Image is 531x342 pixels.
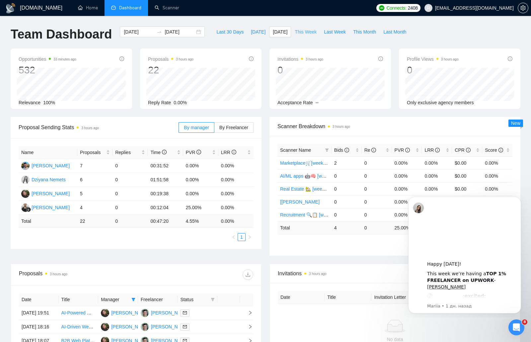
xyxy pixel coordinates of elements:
span: Profile Views [407,55,459,63]
time: 33 minutes ago [53,57,76,61]
span: to [157,29,162,35]
td: 4.55 % [183,215,218,228]
img: logo [5,3,16,14]
span: info-circle [405,148,410,152]
span: info-circle [232,150,236,154]
span: Last Month [383,28,406,36]
span: Last 30 Days [216,28,244,36]
img: FG [21,204,30,212]
time: 3 hours ago [50,272,67,276]
a: YN[PERSON_NAME] [141,324,189,329]
button: Last Week [320,27,349,37]
span: 100% [43,100,55,105]
span: CPR [455,147,470,153]
span: Only exclusive agency members [407,100,474,105]
th: Replies [113,146,148,159]
th: Invitation Letter [371,291,418,304]
span: Re [364,147,376,153]
span: user [426,6,431,10]
img: DN [21,176,30,184]
td: 25.00 % [392,221,422,234]
h1: Team Dashboard [11,27,112,42]
td: 0.00% [218,173,254,187]
th: Manager [98,293,138,306]
td: 0 [362,208,392,221]
a: YN[PERSON_NAME] [141,310,189,315]
td: AI-Driven Website/Software for Real Estate Investors [59,320,99,334]
td: 0.00% [392,208,422,221]
span: swap-right [157,29,162,35]
li: Previous Page [230,233,238,241]
input: End date [165,28,195,36]
td: 4 [77,201,113,215]
a: Recruitment 🔍📋 [weekend] [280,212,340,217]
span: Invitations [278,269,512,278]
td: 0.00% [218,201,254,215]
li: Next Page [246,233,254,241]
td: 0 [113,159,148,173]
span: Score [485,147,503,153]
button: setting [518,3,528,13]
img: YN [141,309,149,317]
span: right [243,310,253,315]
span: left [232,235,236,239]
iframe: Intercom notifications сообщение [398,191,531,317]
td: 0.00% [422,169,452,182]
td: 6 [77,173,113,187]
span: info-circle [249,56,254,61]
td: 0.00% [482,156,512,169]
td: 0 [113,173,148,187]
td: 22 [77,215,113,228]
td: 0.00% [392,169,422,182]
a: AK[PERSON_NAME] [21,163,70,168]
span: info-circle [371,148,376,152]
td: 5 [77,187,113,201]
span: Last Week [324,28,346,36]
span: Relevance [19,100,40,105]
span: filter [325,148,329,152]
td: 0 [362,182,392,195]
span: This Week [295,28,317,36]
img: HH [21,190,30,198]
input: Start date [124,28,154,36]
td: 0 [362,156,392,169]
span: 2408 [408,4,418,12]
span: info-circle [119,56,124,61]
td: 0 [113,201,148,215]
button: Last Month [380,27,410,37]
img: AK [21,162,30,170]
span: mail [183,311,187,315]
td: 0 [362,221,392,234]
img: YN [141,323,149,331]
a: FG[PERSON_NAME] [21,205,70,210]
div: [PERSON_NAME] [151,309,189,316]
td: 0 [332,182,362,195]
a: Marketplace🛒[weekdays, full description] [280,160,367,166]
td: 4 [332,221,362,234]
td: 0.00% [183,173,218,187]
time: 3 hours ago [306,57,323,61]
span: By Freelancer [219,125,248,130]
td: 0 [362,169,392,182]
div: 532 [19,64,76,76]
span: filter [131,298,135,301]
span: Scanner Breakdown [277,122,512,130]
td: 0.00% [183,159,218,173]
div: [PERSON_NAME] [32,190,70,197]
td: $0.00 [452,156,482,169]
td: 0.00% [422,156,452,169]
img: gigradar-bm.png [26,207,31,212]
span: info-circle [435,148,440,152]
a: homeHome [78,5,98,11]
span: Replies [115,149,140,156]
a: Real Estate 🏡 [weekend] [280,186,334,192]
a: HH[PERSON_NAME] [101,310,149,315]
li: 1 [238,233,246,241]
span: filter [130,295,137,304]
time: 3 hours ago [176,57,193,61]
span: Proposal Sending Stats [19,123,179,131]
